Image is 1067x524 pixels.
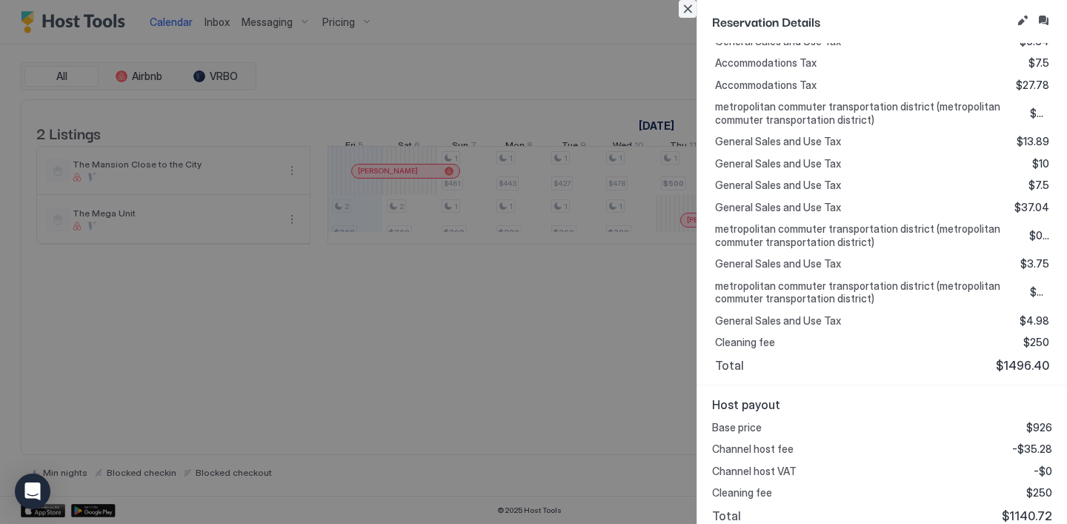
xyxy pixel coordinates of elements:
[1026,421,1052,434] span: $926
[715,336,775,349] span: Cleaning fee
[715,358,744,373] span: Total
[712,12,1011,30] span: Reservation Details
[1034,12,1052,30] button: Inbox
[715,314,841,328] span: General Sales and Use Tax
[1028,56,1049,70] span: $7.5
[715,179,841,192] span: General Sales and Use Tax
[1034,465,1052,478] span: -$0
[715,100,1018,126] span: metropolitan commuter transportation district (metropolitan commuter transportation district)
[1014,201,1049,214] span: $37.04
[715,257,841,271] span: General Sales and Use Tax
[1023,336,1049,349] span: $250
[1014,12,1031,30] button: Edit reservation
[1016,79,1049,92] span: $27.78
[1030,285,1049,299] span: $0.62
[712,397,1052,412] span: Host payout
[1032,157,1049,170] span: $10
[1026,486,1052,500] span: $250
[715,135,841,148] span: General Sales and Use Tax
[712,465,797,478] span: Channel host VAT
[715,222,1017,248] span: metropolitan commuter transportation district (metropolitan commuter transportation district)
[715,56,817,70] span: Accommodations Tax
[715,201,841,214] span: General Sales and Use Tax
[1028,179,1049,192] span: $7.5
[715,157,841,170] span: General Sales and Use Tax
[1020,257,1049,271] span: $3.75
[996,358,1049,373] span: $1496.40
[1017,135,1049,148] span: $13.89
[1020,314,1049,328] span: $4.98
[712,486,772,500] span: Cleaning fee
[715,79,817,92] span: Accommodations Tax
[1029,229,1049,242] span: $0.94
[15,474,50,509] div: Open Intercom Messenger
[712,442,794,456] span: Channel host fee
[715,279,1018,305] span: metropolitan commuter transportation district (metropolitan commuter transportation district)
[1030,107,1049,120] span: $3.47
[712,421,762,434] span: Base price
[1002,508,1052,523] span: $1140.72
[1012,442,1052,456] span: -$35.28
[712,508,741,523] span: Total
